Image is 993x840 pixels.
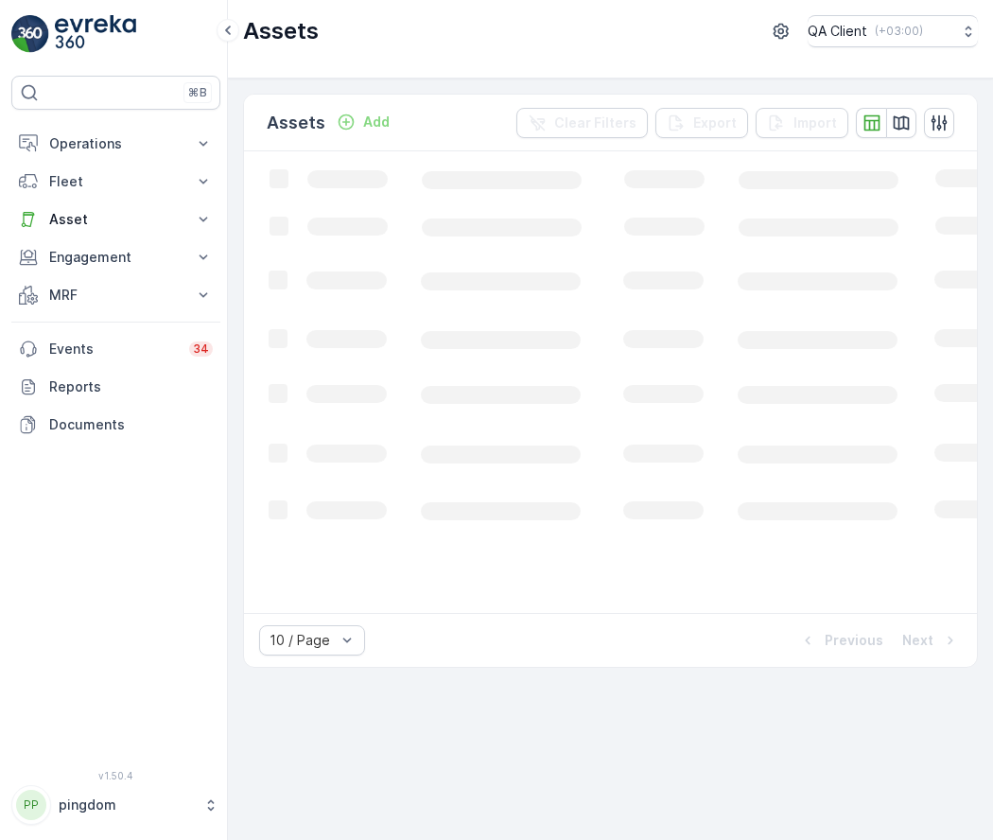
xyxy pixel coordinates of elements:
[11,785,220,825] button: PPpingdom
[808,22,867,41] p: QA Client
[49,415,213,434] p: Documents
[11,406,220,444] a: Documents
[875,24,923,39] p: ( +03:00 )
[11,15,49,53] img: logo
[825,631,883,650] p: Previous
[193,341,209,357] p: 34
[11,238,220,276] button: Engagement
[11,201,220,238] button: Asset
[808,15,978,47] button: QA Client(+03:00)
[49,286,183,305] p: MRF
[11,276,220,314] button: MRF
[554,114,636,132] p: Clear Filters
[49,248,183,267] p: Engagement
[900,629,962,652] button: Next
[16,790,46,820] div: PP
[693,114,737,132] p: Export
[49,134,183,153] p: Operations
[756,108,848,138] button: Import
[793,114,837,132] p: Import
[49,172,183,191] p: Fleet
[188,85,207,100] p: ⌘B
[267,110,325,136] p: Assets
[59,796,194,814] p: pingdom
[11,368,220,406] a: Reports
[49,377,213,396] p: Reports
[11,770,220,781] span: v 1.50.4
[49,210,183,229] p: Asset
[11,125,220,163] button: Operations
[329,111,397,133] button: Add
[55,15,136,53] img: logo_light-DOdMpM7g.png
[11,330,220,368] a: Events34
[516,108,648,138] button: Clear Filters
[363,113,390,131] p: Add
[796,629,885,652] button: Previous
[243,16,319,46] p: Assets
[902,631,933,650] p: Next
[11,163,220,201] button: Fleet
[49,340,178,359] p: Events
[655,108,748,138] button: Export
